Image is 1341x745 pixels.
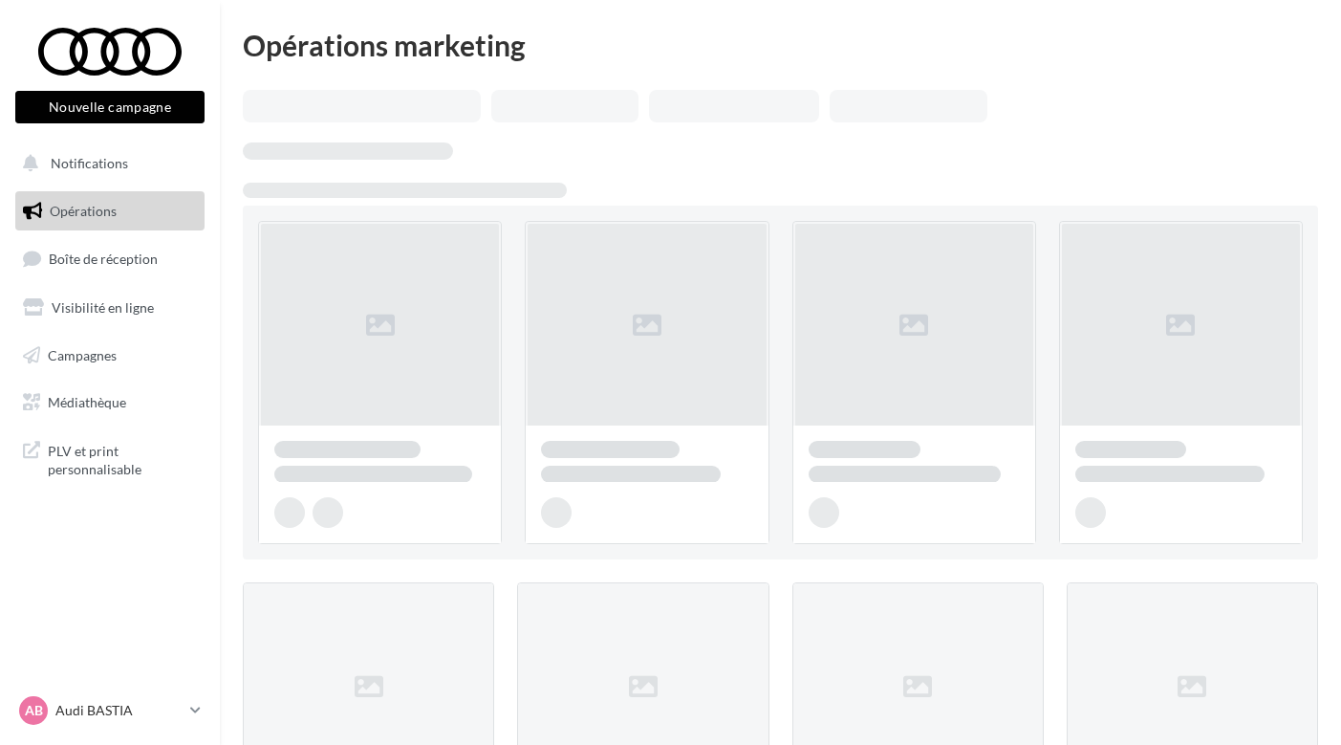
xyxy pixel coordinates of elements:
a: Boîte de réception [11,238,208,279]
a: PLV et print personnalisable [11,430,208,487]
a: Opérations [11,191,208,231]
a: AB Audi BASTIA [15,692,205,729]
span: PLV et print personnalisable [48,438,197,479]
span: Médiathèque [48,394,126,410]
button: Nouvelle campagne [15,91,205,123]
p: Audi BASTIA [55,701,183,720]
span: Campagnes [48,346,117,362]
a: Médiathèque [11,383,208,423]
div: Opérations marketing [243,31,1318,59]
span: Visibilité en ligne [52,299,154,316]
span: Notifications [51,155,128,171]
span: AB [25,701,43,720]
span: Boîte de réception [49,251,158,267]
span: Opérations [50,203,117,219]
a: Visibilité en ligne [11,288,208,328]
a: Campagnes [11,336,208,376]
button: Notifications [11,143,201,184]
